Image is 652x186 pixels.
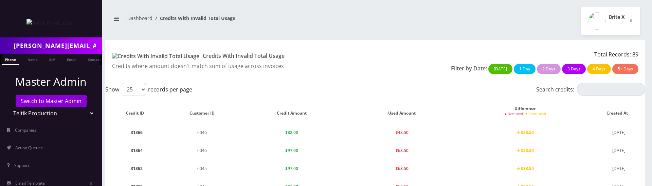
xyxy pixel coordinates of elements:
span: $33.50 [517,148,534,153]
select: Showrecords per page [121,83,146,96]
button: Brite X [581,7,640,35]
td: 6046 [168,142,236,159]
input: Search in Company [14,39,100,52]
a: Email [64,54,80,64]
td: [DATE] [594,160,645,177]
th: Credit ID: activate to sort column ascending [106,99,167,123]
a: Dashboard [127,15,152,21]
span: 89 [632,51,638,58]
li: Credits With Invalid Total Usage [152,15,235,22]
a: Switch to Master Admin [16,95,87,107]
nav: breadcrumb [110,11,370,31]
img: Credits With Invalid Total Usage [112,53,199,60]
th: Difference ▲ Over-used | ▼ Under-used [457,99,593,123]
button: 2 Days [537,64,561,74]
span: $48.50 [396,130,409,135]
span: $33.50 [517,166,534,171]
a: Company [85,54,107,64]
span: Companies [15,127,36,133]
td: [DATE] [594,124,645,141]
button: [DATE] [488,64,512,74]
span: ▲ Over-used [504,112,523,116]
td: 6046 [168,124,236,141]
span: Total Records: [594,51,631,58]
a: Phone [2,54,19,65]
td: 31364 [106,142,167,159]
span: Support [14,163,29,168]
label: Show records per page [105,83,192,96]
button: 4 Days [587,64,611,74]
span: $97.00 [285,166,298,171]
h2: Brite X [609,14,624,20]
a: Name [24,54,41,64]
h1: Credits With Invalid Total Usage [112,53,370,60]
button: 5+ Days [612,64,638,74]
span: Action Queues [15,145,43,151]
input: Search credits: [577,83,645,96]
td: 6045 [168,160,236,177]
p: Credits where amount doesn't match sum of usage across invoices [112,62,370,70]
label: Search credits: [536,83,645,96]
span: $63.50 [396,166,409,171]
span: $63.50 [396,148,409,153]
td: 31362 [106,160,167,177]
td: [DATE] [594,142,645,159]
span: $82.00 [285,130,298,135]
button: 1 Day [514,64,536,74]
a: SIM [46,54,59,64]
small: | [461,112,590,116]
span: ▼ Under-used [525,112,546,116]
span: $33.50 [517,130,534,135]
td: 31366 [106,124,167,141]
button: 3 Days [562,64,586,74]
span: Email Template [15,180,45,186]
th: Customer ID [168,99,236,123]
span: $97.00 [285,148,298,153]
th: Created At: activate to sort column ascending [594,99,645,123]
img: Teltik Production [26,19,76,27]
p: Filter by Date: [451,64,487,72]
th: Credit Amount [237,99,347,123]
th: Used Amount [347,99,457,123]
